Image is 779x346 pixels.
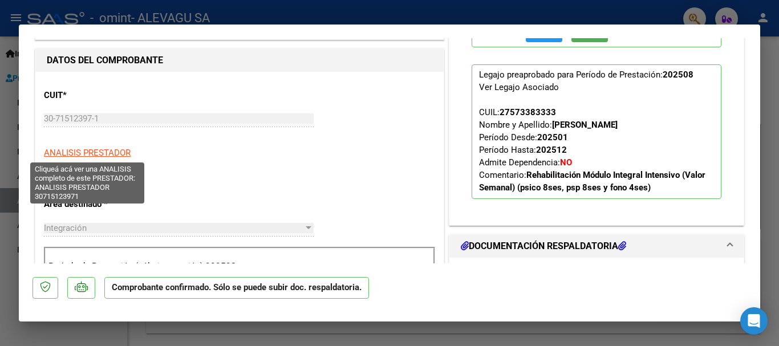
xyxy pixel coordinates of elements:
[48,260,431,273] p: Período de Prestación (sólo integración):
[44,89,161,102] p: CUIT
[205,261,236,271] strong: 202508
[104,277,369,299] p: Comprobante confirmado. Sólo se puede subir doc. respaldatoria.
[479,81,559,93] div: Ver Legajo Asociado
[44,148,131,158] span: ANALISIS PRESTADOR
[44,198,161,211] p: Area destinado *
[479,107,705,193] span: CUIL: Nombre y Apellido: Período Desde: Período Hasta: Admite Dependencia:
[537,132,568,143] strong: 202501
[500,106,556,119] div: 27573383333
[663,70,693,80] strong: 202508
[740,307,768,335] div: Open Intercom Messenger
[449,235,744,258] mat-expansion-panel-header: DOCUMENTACIÓN RESPALDATORIA
[44,168,435,181] p: ALEVAGU SA
[552,120,618,130] strong: [PERSON_NAME]
[47,55,163,66] strong: DATOS DEL COMPROBANTE
[44,223,87,233] span: Integración
[479,170,705,193] strong: Rehabilitación Módulo Integral Intensivo (Valor Semanal) (psico 8ses, psp 8ses y fono 4ses)
[560,157,572,168] strong: NO
[479,170,705,193] span: Comentario:
[536,145,567,155] strong: 202512
[472,64,721,199] p: Legajo preaprobado para Período de Prestación:
[461,239,626,253] h1: DOCUMENTACIÓN RESPALDATORIA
